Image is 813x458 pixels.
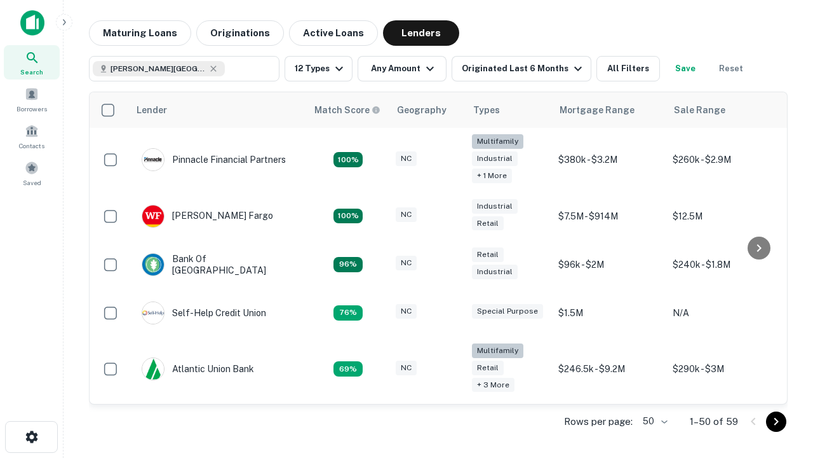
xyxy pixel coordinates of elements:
td: $290k - $3M [666,337,781,401]
div: Capitalize uses an advanced AI algorithm to match your search with the best lender. The match sco... [314,103,380,117]
div: Matching Properties: 15, hasApolloMatch: undefined [333,209,363,224]
div: Matching Properties: 26, hasApolloMatch: undefined [333,152,363,167]
td: $96k - $2M [552,240,666,289]
div: Matching Properties: 11, hasApolloMatch: undefined [333,305,363,321]
button: Any Amount [358,56,447,81]
div: Types [473,102,500,118]
p: 1–50 of 59 [690,414,738,429]
div: Multifamily [472,343,523,358]
th: Types [466,92,552,128]
div: Atlantic Union Bank [142,357,254,380]
td: $1.5M [552,289,666,337]
td: $246.5k - $9.2M [552,337,666,401]
a: Contacts [4,119,60,153]
div: NC [396,304,417,319]
div: Matching Properties: 14, hasApolloMatch: undefined [333,257,363,272]
button: Active Loans [289,20,378,46]
span: Contacts [19,141,44,151]
button: Lenders [383,20,459,46]
div: Multifamily [472,134,523,149]
button: Reset [711,56,751,81]
div: Mortgage Range [560,102,635,118]
div: NC [396,151,417,166]
button: All Filters [596,56,660,81]
div: 50 [638,412,669,431]
div: NC [396,256,417,270]
div: Pinnacle Financial Partners [142,148,286,171]
div: Originated Last 6 Months [462,61,586,76]
button: Originations [196,20,284,46]
div: Industrial [472,151,518,166]
div: Retail [472,361,504,375]
div: Industrial [472,265,518,279]
button: 12 Types [285,56,353,81]
div: Lender [137,102,167,118]
a: Saved [4,156,60,190]
a: Search [4,45,60,80]
span: Borrowers [17,104,47,114]
td: $7.5M - $914M [552,192,666,240]
th: Sale Range [666,92,781,128]
td: $12.5M [666,192,781,240]
div: Retail [472,216,504,231]
div: + 1 more [472,169,512,183]
button: Save your search to get updates of matches that match your search criteria. [665,56,706,81]
img: picture [142,205,164,227]
button: Maturing Loans [89,20,191,46]
div: Matching Properties: 10, hasApolloMatch: undefined [333,361,363,377]
img: capitalize-icon.png [20,10,44,36]
div: Retail [472,247,504,262]
td: $380k - $3.2M [552,128,666,192]
img: picture [142,358,164,380]
div: Special Purpose [472,304,543,319]
td: $240k - $1.8M [666,240,781,289]
span: Saved [23,177,41,188]
div: Bank Of [GEOGRAPHIC_DATA] [142,253,294,276]
div: Industrial [472,199,518,214]
th: Lender [129,92,307,128]
img: picture [142,149,164,170]
button: Originated Last 6 Months [452,56,591,81]
th: Mortgage Range [552,92,666,128]
iframe: Chat Widget [749,356,813,417]
div: NC [396,361,417,375]
td: $260k - $2.9M [666,128,781,192]
div: NC [396,207,417,222]
img: picture [142,302,164,324]
a: Borrowers [4,82,60,116]
div: [PERSON_NAME] Fargo [142,205,273,228]
div: + 3 more [472,378,514,392]
p: Rows per page: [564,414,633,429]
div: Geography [397,102,447,118]
td: N/A [666,289,781,337]
span: [PERSON_NAME][GEOGRAPHIC_DATA], [GEOGRAPHIC_DATA] [111,63,206,74]
img: picture [142,254,164,275]
div: Self-help Credit Union [142,302,266,324]
h6: Match Score [314,103,378,117]
span: Search [20,67,43,77]
th: Geography [389,92,466,128]
div: Sale Range [674,102,725,118]
th: Capitalize uses an advanced AI algorithm to match your search with the best lender. The match sco... [307,92,389,128]
button: Go to next page [766,412,786,432]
